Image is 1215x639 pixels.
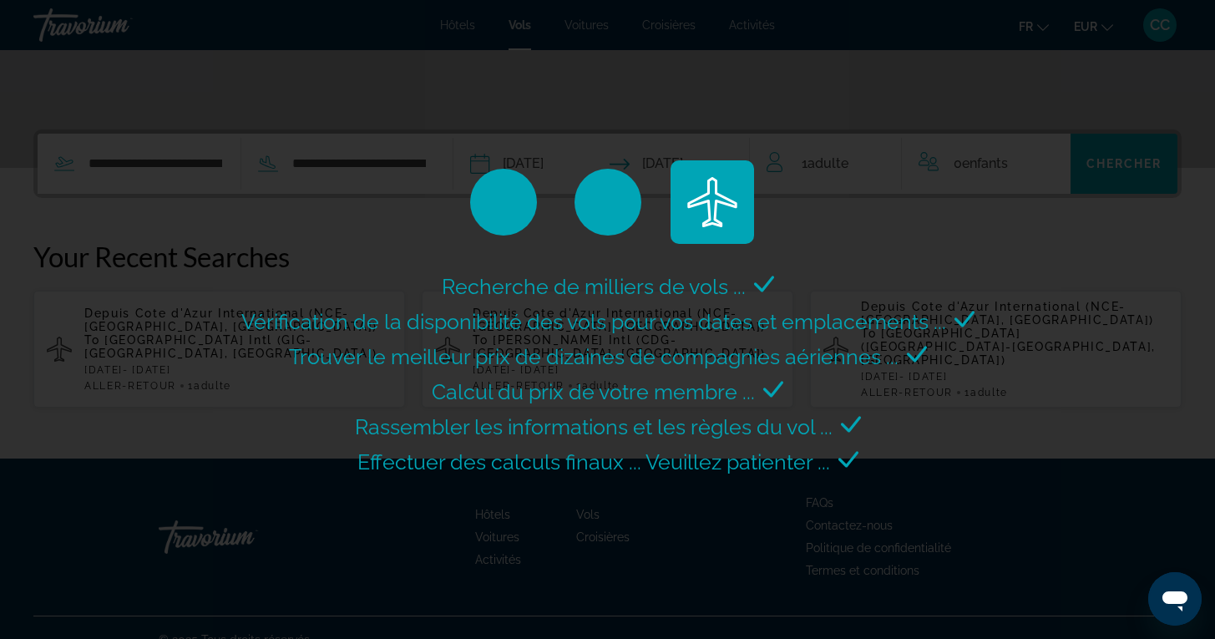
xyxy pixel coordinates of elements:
span: Trouver le meilleur prix de dizaines de compagnies aériennes ... [289,344,899,369]
span: Recherche de milliers de vols ... [442,274,746,299]
span: Calcul du prix de votre membre ... [432,379,755,404]
span: Effectuer des calculs finaux ... Veuillez patienter ... [357,449,830,474]
span: Vérification de la disponibilité des vols pour vos dates et emplacements ... [241,309,946,334]
span: Rassembler les informations et les règles du vol ... [355,414,833,439]
iframe: Bouton de lancement de la fenêtre de messagerie [1148,572,1202,626]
